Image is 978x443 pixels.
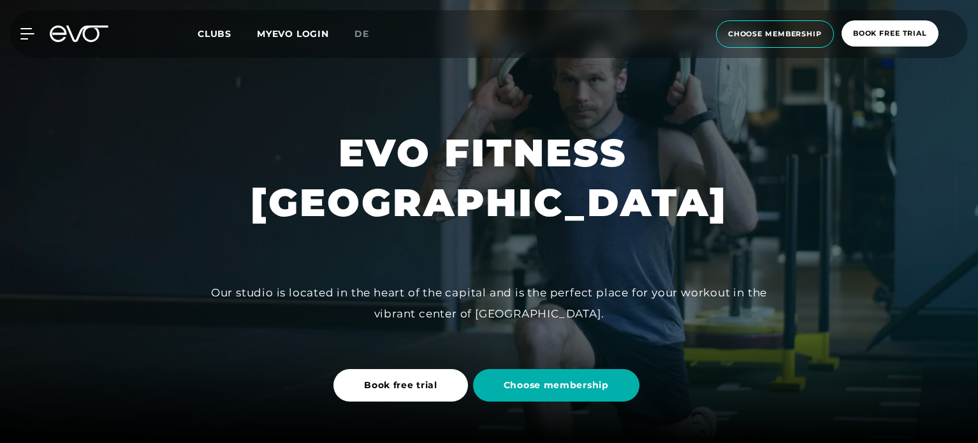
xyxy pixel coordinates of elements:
[202,282,776,324] div: Our studio is located in the heart of the capital and is the perfect place for your workout in th...
[354,28,369,40] span: de
[712,20,838,48] a: choose membership
[364,379,437,392] span: Book free trial
[198,27,257,40] a: Clubs
[853,28,927,39] span: book free trial
[838,20,942,48] a: book free trial
[354,27,384,41] a: de
[504,379,609,392] span: Choose membership
[198,28,231,40] span: Clubs
[251,128,727,228] h1: EVO FITNESS [GEOGRAPHIC_DATA]
[473,359,645,411] a: Choose membership
[728,29,822,40] span: choose membership
[257,28,329,40] a: MYEVO LOGIN
[333,359,473,411] a: Book free trial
